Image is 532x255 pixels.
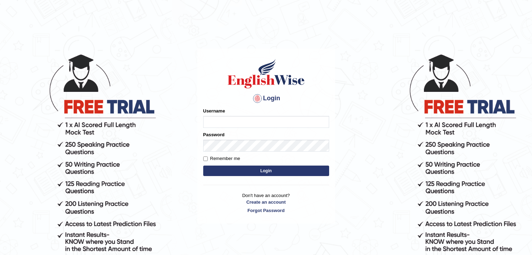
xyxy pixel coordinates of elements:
p: Don't have an account? [203,192,329,214]
a: Forgot Password [203,207,329,214]
h4: Login [203,93,329,104]
button: Login [203,166,329,176]
img: Logo of English Wise sign in for intelligent practice with AI [226,58,306,89]
label: Remember me [203,155,240,162]
label: Password [203,131,225,138]
label: Username [203,108,225,114]
a: Create an account [203,199,329,205]
input: Remember me [203,156,208,161]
